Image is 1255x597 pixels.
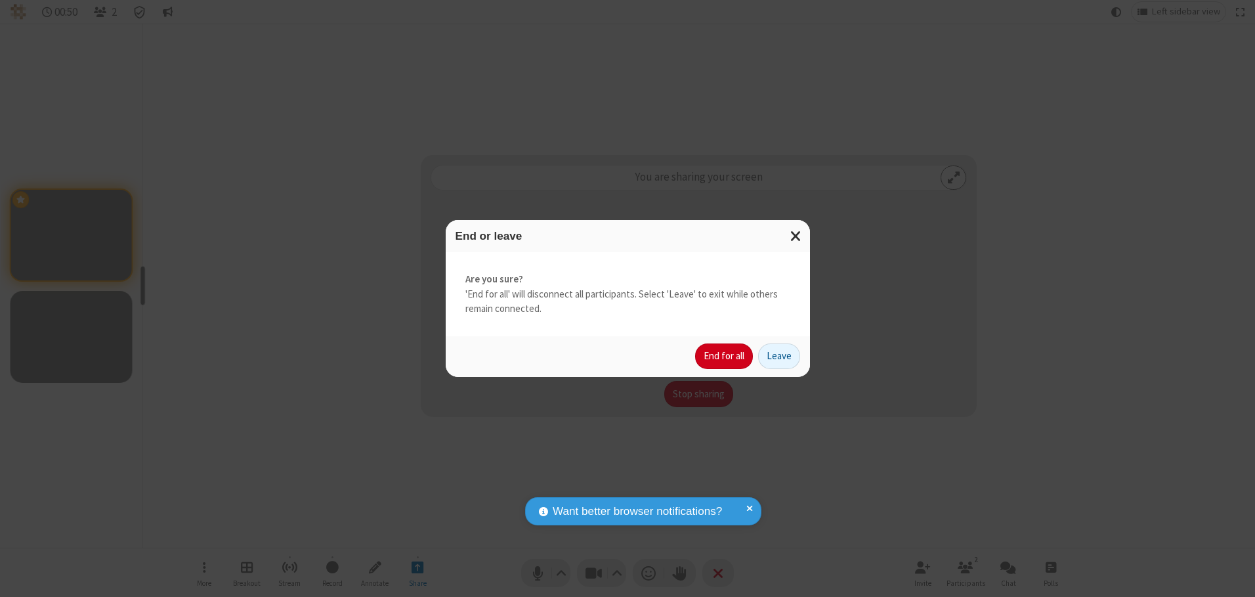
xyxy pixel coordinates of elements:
[695,343,753,370] button: End for all
[758,343,800,370] button: Leave
[782,220,810,252] button: Close modal
[456,230,800,242] h3: End or leave
[446,252,810,336] div: 'End for all' will disconnect all participants. Select 'Leave' to exit while others remain connec...
[553,503,722,520] span: Want better browser notifications?
[465,272,790,287] strong: Are you sure?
